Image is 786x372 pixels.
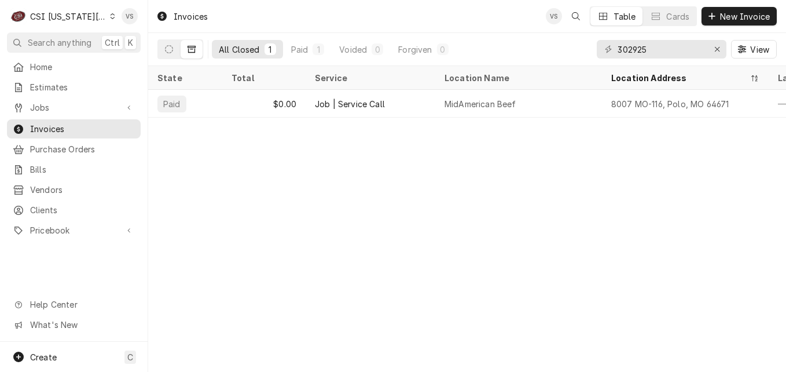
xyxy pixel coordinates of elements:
div: 1 [267,43,274,56]
div: All Closed [219,43,260,56]
div: Location Name [445,72,590,84]
span: Bills [30,163,135,176]
div: Job | Service Call [315,98,385,110]
span: C [127,351,133,363]
a: Estimates [7,78,141,97]
div: MidAmerican Beef [445,98,516,110]
a: Go to Help Center [7,295,141,314]
a: Bills [7,160,141,179]
span: View [748,43,772,56]
span: K [128,37,133,49]
button: New Invoice [701,7,777,25]
div: CSI Kansas City's Avatar [10,8,27,24]
span: Search anything [28,37,91,49]
div: 0 [439,43,446,56]
button: Open search [567,7,585,25]
div: CSI [US_STATE][GEOGRAPHIC_DATA] [30,10,106,23]
div: Paid [162,98,182,110]
span: Clients [30,204,135,216]
span: Ctrl [105,37,120,49]
div: Total [232,72,294,84]
span: Invoices [30,123,135,135]
div: Service [315,72,424,84]
a: Go to Pricebook [7,221,141,240]
a: Home [7,57,141,76]
div: C [10,8,27,24]
div: VS [546,8,562,24]
span: What's New [30,319,134,331]
div: Paid [291,43,308,56]
div: 0 [374,43,381,56]
span: Create [30,352,57,362]
div: 8007 MO-116, Polo, MO 64671 [611,98,729,110]
a: Clients [7,200,141,220]
span: Home [30,61,135,73]
div: Cards [666,10,689,23]
div: $0.00 [222,90,306,118]
button: View [731,40,777,59]
input: Keyword search [618,40,704,59]
span: Estimates [30,81,135,93]
span: Pricebook [30,224,117,236]
span: Jobs [30,101,117,114]
div: Table [614,10,636,23]
button: Erase input [708,40,726,59]
div: Vicky Stuesse's Avatar [122,8,138,24]
span: Vendors [30,184,135,196]
div: Voided [339,43,367,56]
div: State [157,72,213,84]
div: Vicky Stuesse's Avatar [546,8,562,24]
span: Help Center [30,298,134,311]
button: Search anythingCtrlK [7,32,141,53]
a: Invoices [7,119,141,138]
a: Go to Jobs [7,98,141,117]
div: Location Address [611,72,748,84]
a: Purchase Orders [7,140,141,159]
div: Forgiven [398,43,432,56]
a: Vendors [7,180,141,199]
span: New Invoice [718,10,772,23]
span: Purchase Orders [30,143,135,155]
div: 1 [315,43,322,56]
div: VS [122,8,138,24]
a: Go to What's New [7,315,141,334]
